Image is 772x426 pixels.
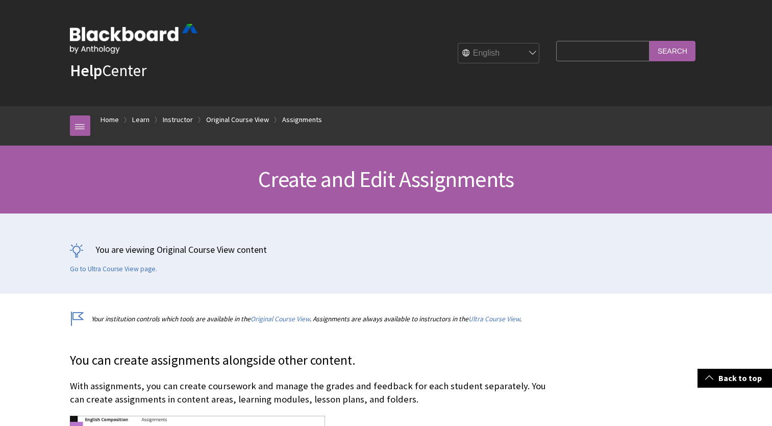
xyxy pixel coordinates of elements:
[468,315,520,323] a: Ultra Course View
[70,24,197,54] img: Blackboard by Anthology
[458,43,540,64] select: Site Language Selector
[282,113,322,126] a: Assignments
[70,243,703,256] p: You are viewing Original Course View content
[258,165,514,193] span: Create and Edit Assignments
[70,60,102,81] strong: Help
[206,113,269,126] a: Original Course View
[132,113,150,126] a: Learn
[251,315,310,323] a: Original Course View
[101,113,119,126] a: Home
[163,113,193,126] a: Instructor
[70,314,552,324] p: Your institution controls which tools are available in the . Assignments are always available to ...
[70,60,146,81] a: HelpCenter
[698,369,772,388] a: Back to top
[70,380,552,406] p: With assignments, you can create coursework and manage the grades and feedback for each student s...
[70,351,552,370] p: You can create assignments alongside other content.
[70,265,157,274] a: Go to Ultra Course View page.
[650,41,695,61] input: Search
